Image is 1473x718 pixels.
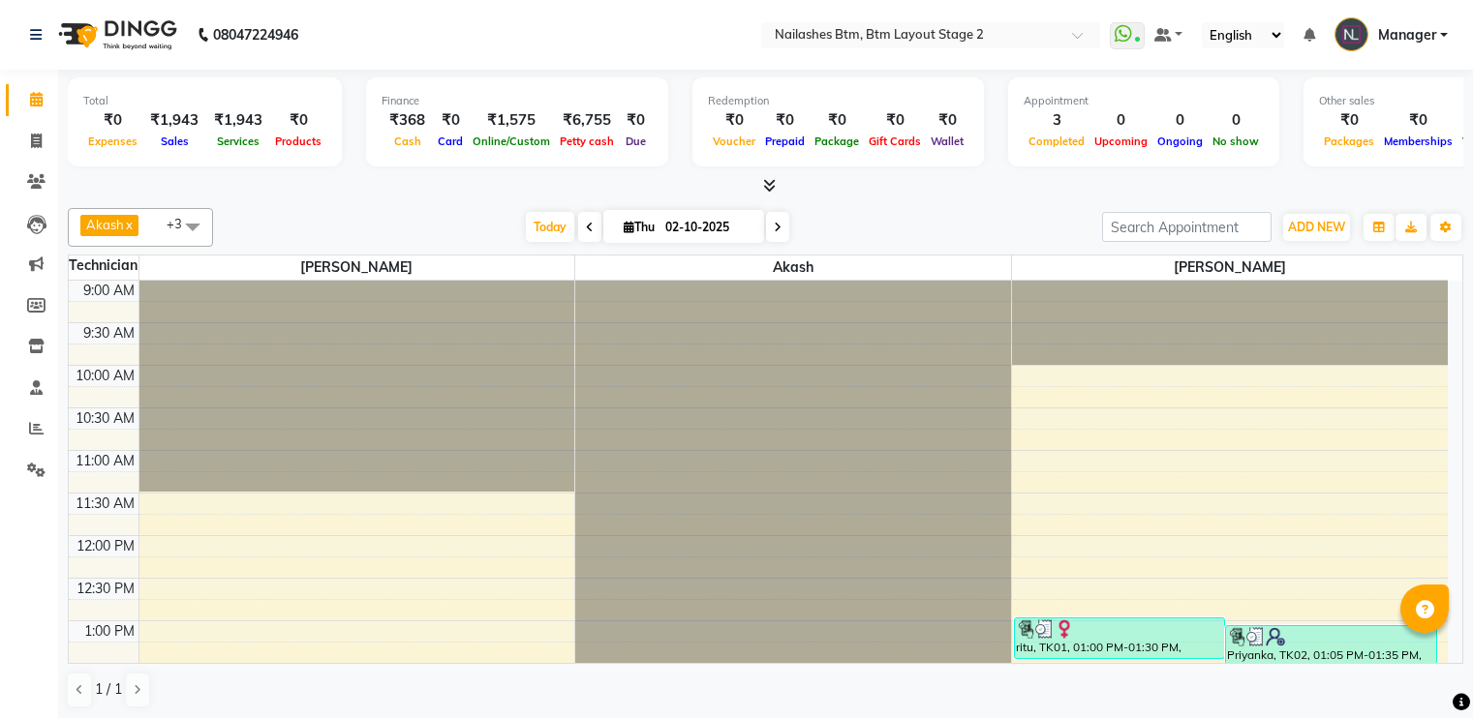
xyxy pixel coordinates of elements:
[1024,93,1264,109] div: Appointment
[708,109,760,132] div: ₹0
[95,679,122,700] span: 1 / 1
[1089,109,1152,132] div: 0
[1378,25,1436,45] span: Manager
[575,255,1011,280] span: Akash
[79,281,138,301] div: 9:00 AM
[468,109,555,132] div: ₹1,575
[1102,212,1272,242] input: Search Appointment
[72,366,138,386] div: 10:00 AM
[1379,109,1458,132] div: ₹0
[382,93,653,109] div: Finance
[86,217,124,232] span: Akash
[433,135,468,148] span: Card
[1024,109,1089,132] div: 3
[1208,135,1264,148] span: No show
[83,93,326,109] div: Total
[270,109,326,132] div: ₹0
[79,323,138,344] div: 9:30 AM
[124,217,133,232] a: x
[660,213,756,242] input: 2025-10-02
[139,255,575,280] span: [PERSON_NAME]
[1152,135,1208,148] span: Ongoing
[621,135,651,148] span: Due
[270,135,326,148] span: Products
[1283,214,1350,241] button: ADD NEW
[1319,109,1379,132] div: ₹0
[1392,641,1454,699] iframe: chat widget
[708,135,760,148] span: Voucher
[80,621,138,642] div: 1:00 PM
[760,109,810,132] div: ₹0
[468,135,555,148] span: Online/Custom
[72,494,138,514] div: 11:30 AM
[708,93,968,109] div: Redemption
[555,135,619,148] span: Petty cash
[83,135,142,148] span: Expenses
[156,135,194,148] span: Sales
[72,408,138,429] div: 10:30 AM
[1012,255,1448,280] span: [PERSON_NAME]
[619,109,653,132] div: ₹0
[810,135,864,148] span: Package
[213,8,298,62] b: 08047224946
[1288,220,1345,234] span: ADD NEW
[864,135,926,148] span: Gift Cards
[142,109,206,132] div: ₹1,943
[1226,626,1435,665] div: Priyanka, TK02, 01:05 PM-01:35 PM, Permanent Nail Paint Solid Color-Hand (₹700)
[1335,17,1368,51] img: Manager
[1024,135,1089,148] span: Completed
[810,109,864,132] div: ₹0
[69,255,138,276] div: Technician
[73,579,138,599] div: 12:30 PM
[72,451,138,471] div: 11:00 AM
[433,109,468,132] div: ₹0
[1208,109,1264,132] div: 0
[83,109,142,132] div: ₹0
[926,135,968,148] span: Wallet
[1152,109,1208,132] div: 0
[167,216,197,231] span: +3
[73,536,138,556] div: 12:00 PM
[389,135,426,148] span: Cash
[49,8,182,62] img: logo
[1379,135,1458,148] span: Memberships
[555,109,619,132] div: ₹6,755
[526,212,574,242] span: Today
[1319,135,1379,148] span: Packages
[1089,135,1152,148] span: Upcoming
[926,109,968,132] div: ₹0
[864,109,926,132] div: ₹0
[212,135,264,148] span: Services
[760,135,810,148] span: Prepaid
[1015,618,1224,658] div: ritu, TK01, 01:00 PM-01:30 PM, Restoration Removal of Extensions-Hand (₹500)
[382,109,433,132] div: ₹368
[619,220,660,234] span: Thu
[206,109,270,132] div: ₹1,943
